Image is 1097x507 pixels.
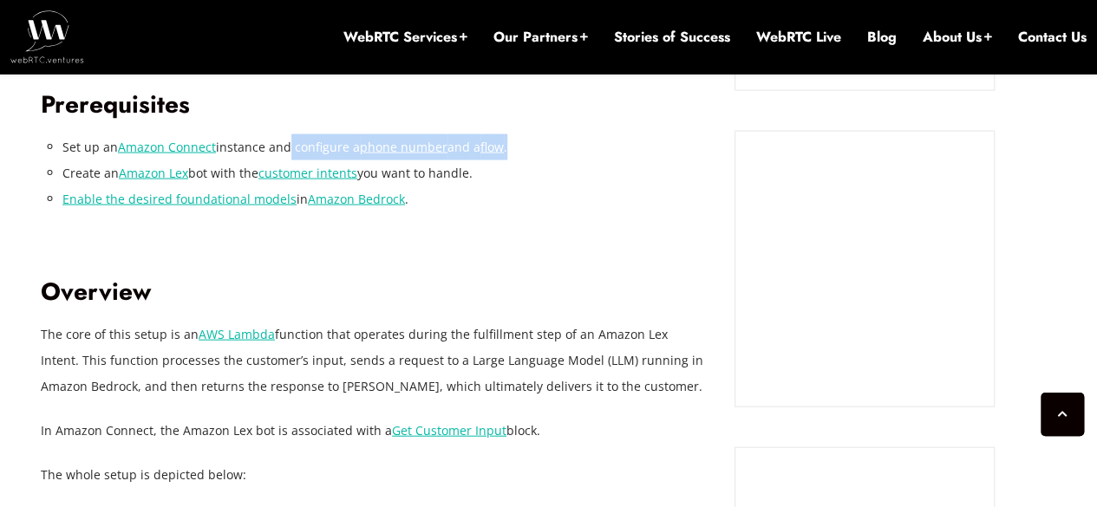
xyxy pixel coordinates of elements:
[756,28,841,47] a: WebRTC Live
[62,186,708,212] li: in .
[753,149,976,390] iframe: Embedded CTA
[1018,28,1087,47] a: Contact Us
[41,322,708,400] p: The core of this setup is an function that operates during the fulfillment step of an Amazon Lex ...
[923,28,992,47] a: About Us
[493,28,588,47] a: Our Partners
[308,191,405,207] a: Amazon Bedrock
[360,139,447,155] a: phone number
[62,134,708,160] li: Set up an instance and configure a and a .
[867,28,897,47] a: Blog
[41,462,708,488] p: The whole setup is depicted below:
[10,10,84,62] img: WebRTC.ventures
[41,277,708,308] h2: Overview
[343,28,467,47] a: WebRTC Services
[118,139,216,155] a: Amazon Connect
[41,90,708,120] h2: Prerequisites
[62,160,708,186] li: Create an bot with the you want to handle.
[480,139,504,155] a: flow
[119,165,188,181] a: Amazon Lex
[614,28,730,47] a: Stories of Success
[199,326,275,342] a: AWS Lambda
[258,165,357,181] a: customer intents
[41,418,708,444] p: In Amazon Connect, the Amazon Lex bot is associated with a block.
[62,191,297,207] a: Enable the desired foundational models
[392,422,506,439] a: Get Customer Input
